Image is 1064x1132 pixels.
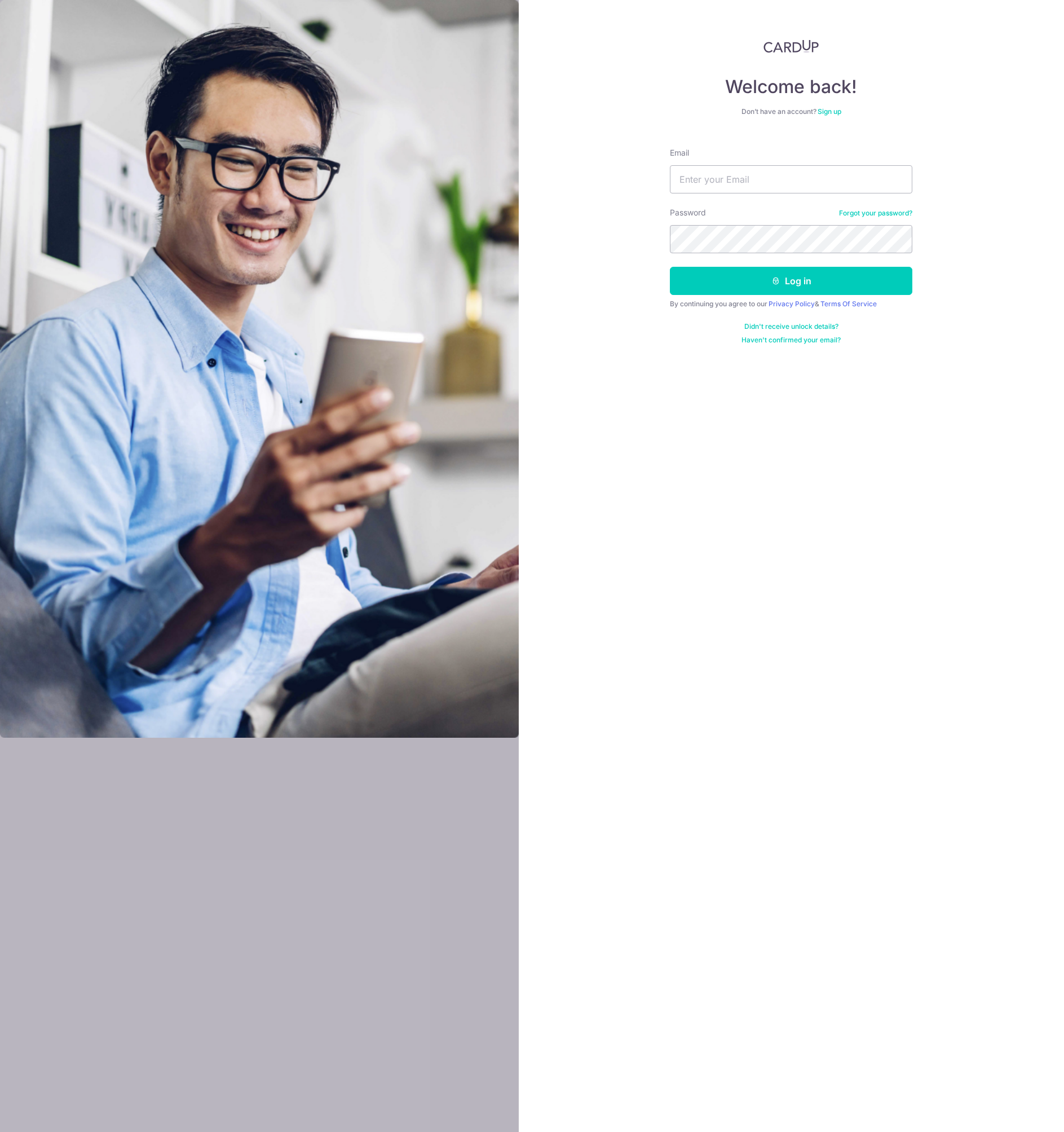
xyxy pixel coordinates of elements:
input: Enter your Email [670,165,912,193]
a: Sign up [818,107,841,116]
label: Email [670,147,689,158]
a: Haven't confirmed your email? [741,336,841,345]
a: Forgot your password? [839,209,912,218]
div: By continuing you agree to our & [670,299,912,309]
img: CardUp Logo [763,39,819,53]
button: Log in [670,267,912,295]
h4: Welcome back! [670,76,912,98]
label: Password [670,207,706,218]
a: Terms Of Service [820,299,877,308]
a: Didn't receive unlock details? [744,322,838,331]
a: Privacy Policy [769,299,815,308]
div: Don’t have an account? [670,107,912,116]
